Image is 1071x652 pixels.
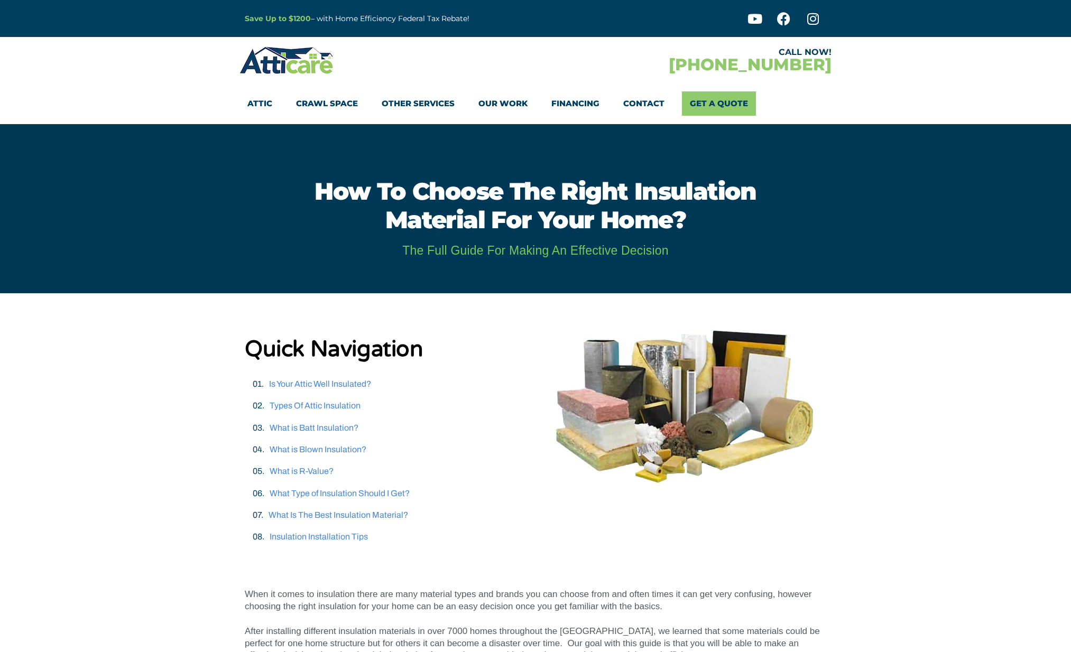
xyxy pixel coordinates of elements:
div: CALL NOW! [535,48,832,57]
a: Contact [623,91,664,116]
a: What is Batt Insulation? [270,423,358,432]
a: What is Blown Insulation? [270,445,366,454]
a: Get A Quote [682,91,756,116]
span: When it comes to insulation there are many material types and brands you can choose from and ofte... [245,589,812,611]
a: What Is The Best Insulation Material? [269,510,408,519]
nav: Menu [247,91,824,116]
a: Types Of Attic Insulation [270,401,361,410]
a: Attic [247,91,272,116]
a: Our Work [478,91,528,116]
strong: Quick Navigation​ [245,336,423,362]
p: – with Home Efficiency Federal Tax Rebate! [245,13,587,25]
a: What Type of Insulation Should I Get? [270,489,410,498]
a: What is R-Value? [270,467,334,476]
a: Crawl Space [296,91,358,116]
h2: The full guide for making an effective decision [227,245,844,257]
a: Other Services [382,91,455,116]
a: Insulation Installation Tips [270,532,368,541]
a: Financing [551,91,599,116]
h1: How to Choose the right insulation material for your home? [280,177,791,234]
a: Save Up to $1200 [245,14,311,23]
a: Is Your Attic Well Insulated? [269,379,371,388]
